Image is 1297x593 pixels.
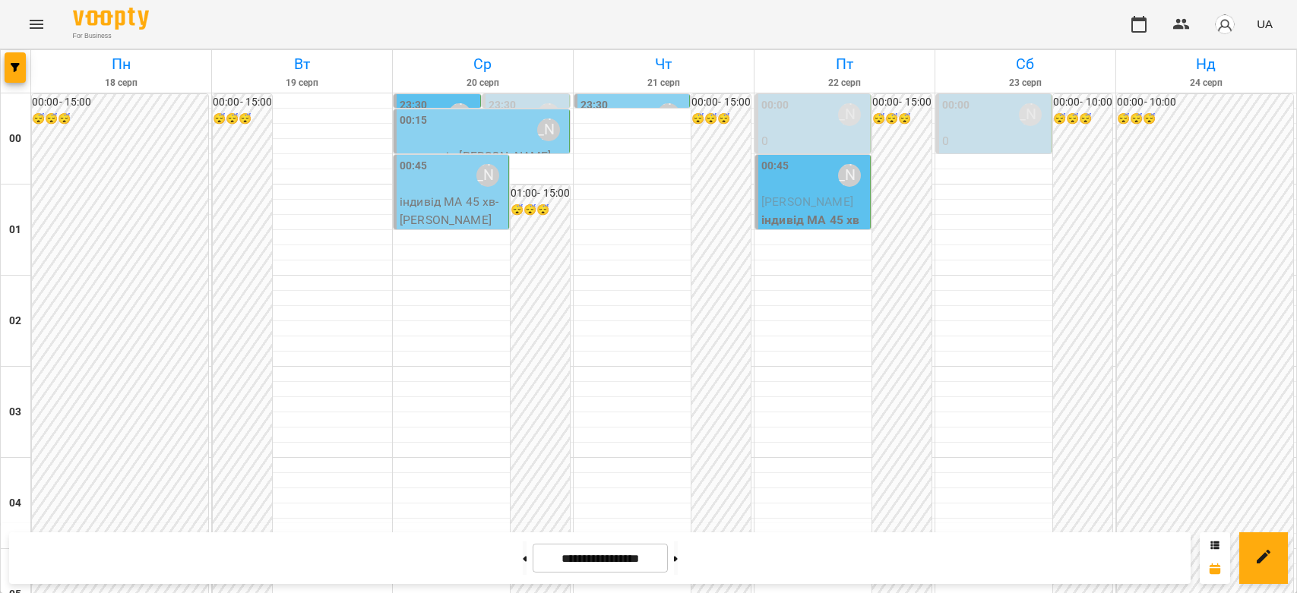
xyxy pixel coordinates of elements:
[576,52,751,76] h6: Чт
[1053,94,1112,111] h6: 00:00 - 10:00
[761,194,853,209] span: [PERSON_NAME]
[213,94,272,111] h6: 00:00 - 15:00
[1118,76,1294,90] h6: 24 серп
[1118,52,1294,76] h6: Нд
[395,52,571,76] h6: Ср
[657,103,680,126] div: Бондарєва Валерія
[9,222,21,238] h6: 01
[476,164,499,187] div: Бондарєва Валерія
[761,211,867,229] p: індивід МА 45 хв
[400,193,505,229] p: індивід МА 45 хв - [PERSON_NAME]
[938,76,1113,90] h6: 23 серп
[400,112,428,129] label: 00:15
[838,103,861,126] div: Бондарєва Валерія
[761,132,867,150] p: 0
[1117,94,1293,111] h6: 00:00 - 10:00
[400,158,428,175] label: 00:45
[214,76,390,90] h6: 19 серп
[537,118,560,141] div: Бондарєва Валерія
[395,76,571,90] h6: 20 серп
[511,202,570,219] h6: 😴😴😴
[761,97,789,114] label: 00:00
[872,94,932,111] h6: 00:00 - 15:00
[448,103,471,126] div: Бондарєва Валерія
[9,404,21,421] h6: 03
[32,94,208,111] h6: 00:00 - 15:00
[761,150,867,186] p: індивід МА 45 хв ([PERSON_NAME])
[1251,10,1279,38] button: UA
[489,97,517,114] label: 23:30
[938,52,1113,76] h6: Сб
[73,31,149,41] span: For Business
[691,111,751,128] h6: 😴😴😴
[511,185,570,202] h6: 01:00 - 15:00
[576,76,751,90] h6: 21 серп
[33,76,209,90] h6: 18 серп
[9,495,21,512] h6: 04
[942,150,1048,186] p: індивід МА 45 хв ([PERSON_NAME])
[33,52,209,76] h6: Пн
[691,94,751,111] h6: 00:00 - 15:00
[1019,103,1042,126] div: Бондарєва Валерія
[214,52,390,76] h6: Вт
[1053,111,1112,128] h6: 😴😴😴
[1257,16,1273,32] span: UA
[761,158,789,175] label: 00:45
[9,131,21,147] h6: 00
[32,111,208,128] h6: 😴😴😴
[838,164,861,187] div: Бондарєва Валерія
[400,97,428,114] label: 23:30
[942,97,970,114] label: 00:00
[9,313,21,330] h6: 02
[537,103,560,126] div: Бондарєва Валерія
[18,6,55,43] button: Menu
[580,97,609,114] label: 23:30
[942,132,1048,150] p: 0
[1214,14,1235,35] img: avatar_s.png
[872,111,932,128] h6: 😴😴😴
[757,52,932,76] h6: Пт
[757,76,932,90] h6: 22 серп
[400,147,566,166] p: логопедія - [PERSON_NAME]
[1117,111,1293,128] h6: 😴😴😴
[213,111,272,128] h6: 😴😴😴
[73,8,149,30] img: Voopty Logo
